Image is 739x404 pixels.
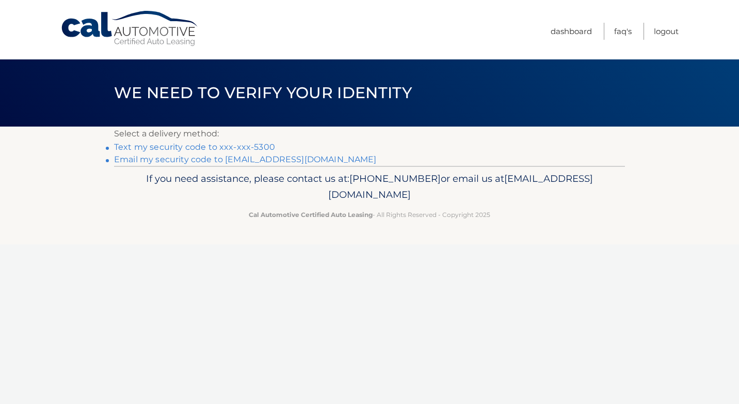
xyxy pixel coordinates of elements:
a: Cal Automotive [60,10,200,47]
p: - All Rights Reserved - Copyright 2025 [121,209,618,220]
a: Text my security code to xxx-xxx-5300 [114,142,275,152]
a: Email my security code to [EMAIL_ADDRESS][DOMAIN_NAME] [114,154,377,164]
p: If you need assistance, please contact us at: or email us at [121,170,618,204]
a: Dashboard [551,23,592,40]
p: Select a delivery method: [114,127,625,141]
a: FAQ's [614,23,632,40]
strong: Cal Automotive Certified Auto Leasing [249,211,373,219]
a: Logout [654,23,679,40]
span: We need to verify your identity [114,83,412,102]
span: [PHONE_NUMBER] [349,173,441,184]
